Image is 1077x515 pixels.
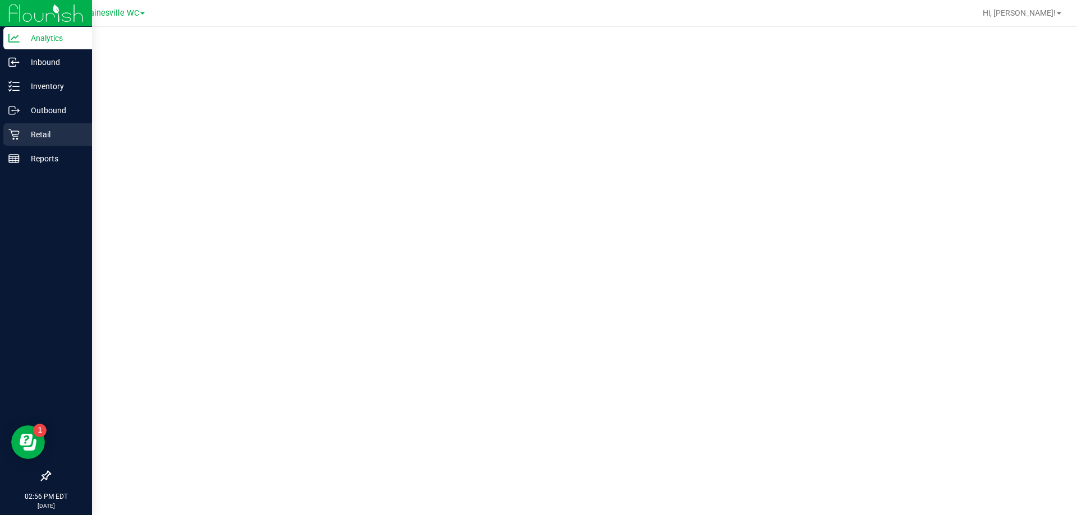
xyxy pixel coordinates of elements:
[20,80,87,93] p: Inventory
[33,424,47,437] iframe: Resource center unread badge
[8,153,20,164] inline-svg: Reports
[8,57,20,68] inline-svg: Inbound
[20,128,87,141] p: Retail
[11,425,45,459] iframe: Resource center
[5,502,87,510] p: [DATE]
[20,104,87,117] p: Outbound
[20,152,87,165] p: Reports
[8,33,20,44] inline-svg: Analytics
[8,105,20,116] inline-svg: Outbound
[8,81,20,92] inline-svg: Inventory
[983,8,1056,17] span: Hi, [PERSON_NAME]!
[84,8,139,18] span: Gainesville WC
[8,129,20,140] inline-svg: Retail
[20,55,87,69] p: Inbound
[5,491,87,502] p: 02:56 PM EDT
[20,31,87,45] p: Analytics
